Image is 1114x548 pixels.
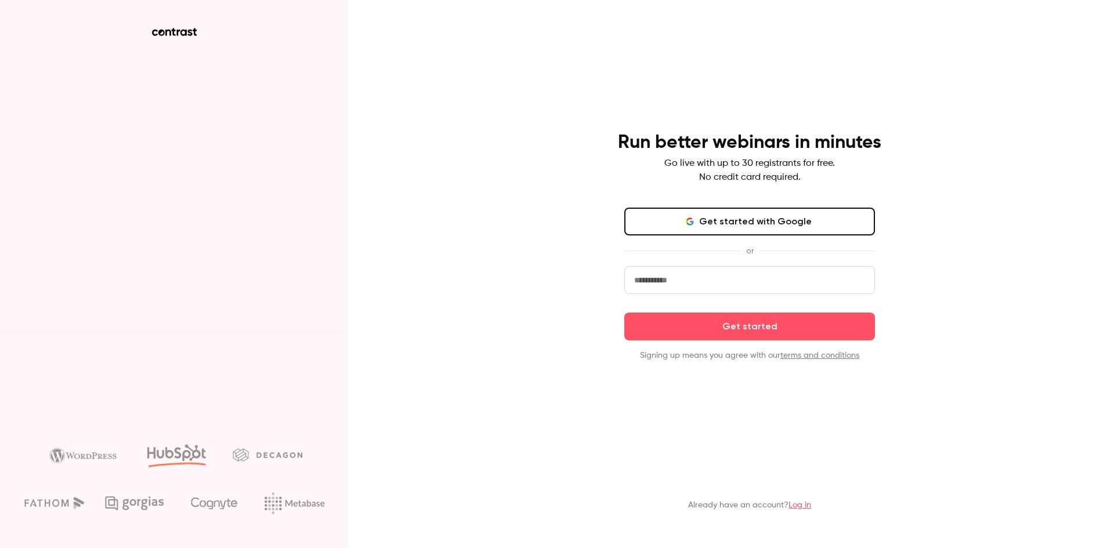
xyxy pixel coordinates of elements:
[740,245,759,257] span: or
[624,350,875,361] p: Signing up means you agree with our
[624,313,875,340] button: Get started
[688,499,811,511] p: Already have an account?
[233,448,302,461] img: decagon
[789,501,811,509] a: Log in
[780,351,859,360] a: terms and conditions
[624,208,875,235] button: Get started with Google
[664,157,835,184] p: Go live with up to 30 registrants for free. No credit card required.
[618,131,881,154] h4: Run better webinars in minutes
